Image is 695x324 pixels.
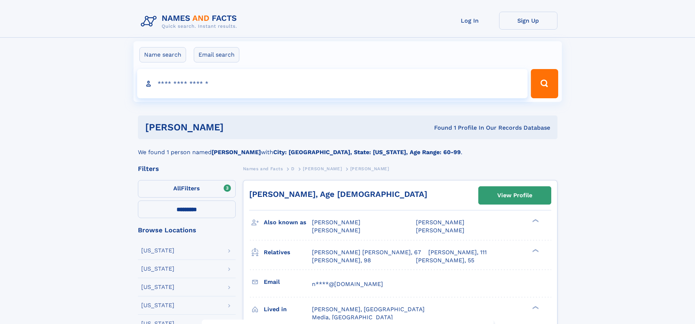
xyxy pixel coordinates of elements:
a: Log In [441,12,499,30]
a: D [291,164,295,173]
div: We found 1 person named with . [138,139,557,157]
h1: [PERSON_NAME] [145,123,329,132]
span: [PERSON_NAME] [416,219,464,226]
span: [PERSON_NAME], [GEOGRAPHIC_DATA] [312,306,425,313]
a: [PERSON_NAME], 111 [428,248,487,256]
a: [PERSON_NAME], 98 [312,256,371,264]
b: [PERSON_NAME] [212,149,261,156]
h3: Lived in [264,303,312,316]
h3: Email [264,276,312,288]
span: [PERSON_NAME] [303,166,342,171]
div: [US_STATE] [141,266,174,272]
label: Filters [138,180,236,198]
div: Found 1 Profile In Our Records Database [329,124,550,132]
a: Sign Up [499,12,557,30]
span: Media, [GEOGRAPHIC_DATA] [312,314,393,321]
span: [PERSON_NAME] [350,166,389,171]
div: View Profile [497,187,532,204]
div: ❯ [530,305,539,310]
div: Filters [138,165,236,172]
div: [US_STATE] [141,302,174,308]
div: [US_STATE] [141,248,174,254]
h3: Relatives [264,246,312,259]
div: Browse Locations [138,227,236,233]
span: [PERSON_NAME] [312,219,360,226]
a: [PERSON_NAME], 55 [416,256,474,264]
b: City: [GEOGRAPHIC_DATA], State: [US_STATE], Age Range: 60-99 [273,149,461,156]
div: [US_STATE] [141,284,174,290]
span: [PERSON_NAME] [312,227,360,234]
a: [PERSON_NAME] [PERSON_NAME], 67 [312,248,421,256]
div: ❯ [530,218,539,223]
span: All [173,185,181,192]
a: [PERSON_NAME] [303,164,342,173]
a: [PERSON_NAME], Age [DEMOGRAPHIC_DATA] [249,190,427,199]
h3: Also known as [264,216,312,229]
span: [PERSON_NAME] [416,227,464,234]
div: ❯ [530,248,539,253]
a: Names and Facts [243,164,283,173]
input: search input [137,69,528,98]
span: D [291,166,295,171]
label: Name search [139,47,186,62]
img: Logo Names and Facts [138,12,243,31]
button: Search Button [531,69,558,98]
label: Email search [194,47,239,62]
a: View Profile [479,187,551,204]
